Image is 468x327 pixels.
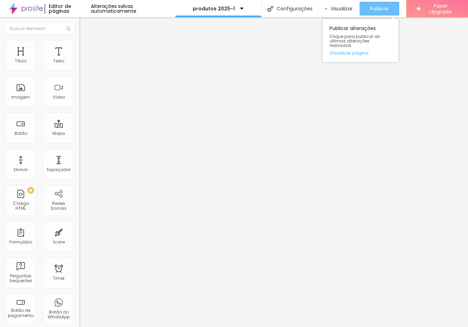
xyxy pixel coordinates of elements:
[53,240,65,245] div: Ícone
[323,19,399,62] div: Publicar alterações
[11,95,30,100] div: Imagem
[370,6,389,11] span: Publicar
[45,4,91,13] div: Editor de páginas
[193,6,235,11] p: produtos 2025-1
[360,2,399,16] button: Publicar
[5,22,74,35] input: Buscar elemento
[91,4,175,13] div: Alterações salvas automaticamente
[45,201,72,211] div: Redes Sociais
[52,131,65,136] div: Mapa
[7,274,34,284] div: Perguntas frequentes
[423,3,458,15] span: Fazer Upgrade
[45,310,72,320] div: Botão do WhatsApp
[9,240,32,245] div: Formulário
[53,59,64,63] div: Texto
[14,167,28,172] div: Divisor
[15,59,27,63] div: Título
[53,276,65,281] div: Timer
[47,167,70,172] div: Espaçador
[329,51,392,55] a: Visualizar página
[7,201,34,211] div: Código HTML
[267,6,273,12] img: Icone
[318,2,359,16] button: Visualizar
[329,34,392,48] span: Clique para publicar as ultimas alterações reaizadas
[7,308,34,318] div: Botão de pagamento
[325,6,327,12] img: view-1.svg
[66,27,70,31] img: Icone
[52,95,65,100] div: Vídeo
[331,6,353,11] span: Visualizar
[15,131,27,136] div: Botão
